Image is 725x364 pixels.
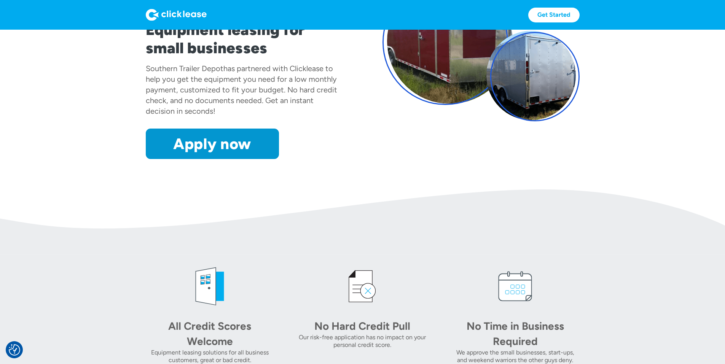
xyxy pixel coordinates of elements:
h1: Equipment leasing for small businesses [146,21,343,57]
img: calendar icon [492,264,538,309]
a: Get Started [528,8,580,22]
img: welcome icon [187,264,233,309]
div: No Hard Credit Pull [309,318,416,334]
div: We approve the small businesses, start-ups, and weekend warriors the other guys deny. [451,349,579,364]
img: Logo [146,9,207,21]
div: Equipment leasing solutions for all business customers, great or bad credit. [146,349,274,364]
div: Our risk-free application has no impact on your personal credit score. [298,334,427,349]
div: has partnered with Clicklease to help you get the equipment you need for a low monthly payment, c... [146,64,337,116]
div: All Credit Scores Welcome [156,318,263,349]
img: Revisit consent button [9,344,20,356]
img: credit icon [339,264,385,309]
button: Consent Preferences [9,344,20,356]
a: Apply now [146,129,279,159]
div: No Time in Business Required [462,318,569,349]
div: Southern Trailer Depot [146,64,223,73]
